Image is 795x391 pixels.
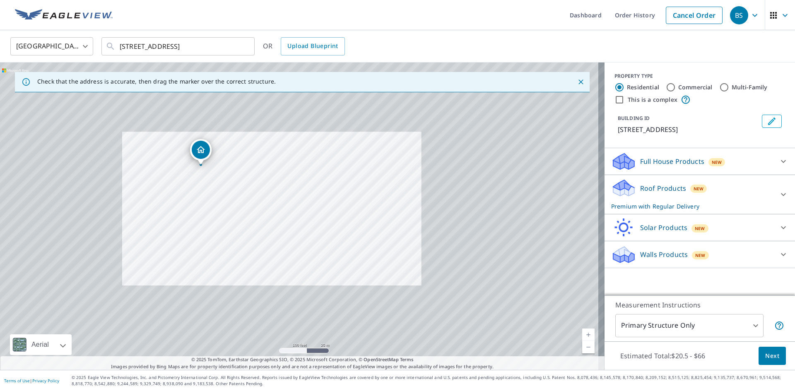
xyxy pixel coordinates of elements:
span: New [694,185,704,192]
div: Roof ProductsNewPremium with Regular Delivery [611,178,788,211]
a: Terms [400,356,414,362]
div: Primary Structure Only [615,314,764,337]
div: PROPERTY TYPE [614,72,785,80]
p: Roof Products [640,183,686,193]
label: Residential [627,83,659,91]
p: Full House Products [640,156,704,166]
div: [GEOGRAPHIC_DATA] [10,35,93,58]
label: Multi-Family [732,83,768,91]
p: | [4,378,59,383]
a: Privacy Policy [32,378,59,384]
span: © 2025 TomTom, Earthstar Geographics SIO, © 2025 Microsoft Corporation, © [191,356,414,363]
input: Search by address or latitude-longitude [120,35,238,58]
a: Upload Blueprint [281,37,344,55]
div: Walls ProductsNew [611,245,788,264]
span: New [695,225,705,232]
a: OpenStreetMap [364,356,398,362]
span: Your report will include only the primary structure on the property. For example, a detached gara... [774,321,784,331]
p: Walls Products [640,249,688,259]
img: EV Logo [15,9,113,22]
button: Close [576,77,586,87]
p: © 2025 Eagle View Technologies, Inc. and Pictometry International Corp. All Rights Reserved. Repo... [72,374,791,387]
div: OR [263,37,345,55]
label: This is a complex [628,96,677,104]
a: Current Level 18, Zoom Out [582,341,595,353]
button: Next [759,347,786,365]
a: Cancel Order [666,7,723,24]
div: BS [730,6,748,24]
p: Estimated Total: $20.5 - $66 [614,347,712,365]
label: Commercial [678,83,713,91]
p: Measurement Instructions [615,300,784,310]
button: Edit building 1 [762,115,782,128]
span: New [712,159,722,166]
a: Current Level 18, Zoom In [582,329,595,341]
p: Premium with Regular Delivery [611,202,773,211]
span: Next [765,351,779,361]
p: Check that the address is accurate, then drag the marker over the correct structure. [37,78,276,85]
p: [STREET_ADDRESS] [618,125,759,134]
p: Solar Products [640,223,687,233]
div: Aerial [29,334,51,355]
a: Terms of Use [4,378,30,384]
span: New [695,252,706,259]
div: Solar ProductsNew [611,218,788,237]
p: BUILDING ID [618,115,650,122]
div: Dropped pin, building 1, Residential property, 4334 Blufton Rd Crozet, VA 22932 [190,139,212,165]
div: Aerial [10,334,72,355]
div: Full House ProductsNew [611,151,788,171]
span: Upload Blueprint [287,41,338,51]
